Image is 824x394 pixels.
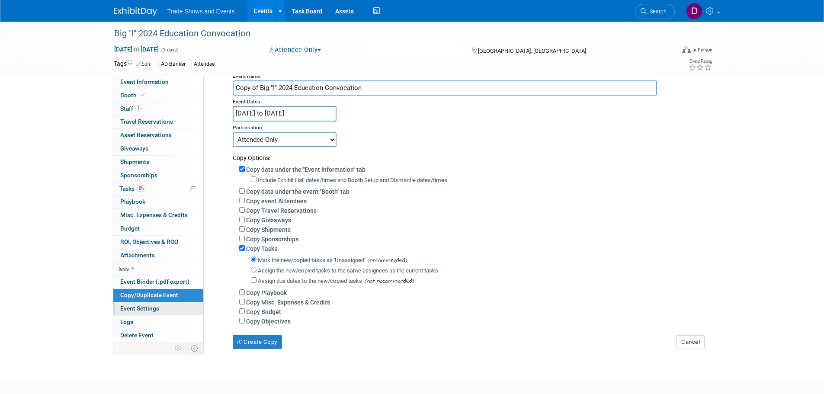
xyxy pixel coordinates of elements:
a: ROI, Objectives & ROO [113,236,203,249]
div: Big "I" 2024 Education Convocation [111,26,662,42]
label: Copy Giveaways [246,217,291,224]
button: Create Copy [233,335,282,349]
span: Tasks [119,185,146,192]
a: Misc. Expenses & Credits [113,209,203,222]
div: Event Format [624,45,713,58]
div: Event Dates [233,96,704,106]
label: Copy data under the event "Booth" tab [246,188,349,195]
span: Delete Event [120,332,154,339]
a: Staff1 [113,103,203,115]
span: Travel Reservations [120,118,173,125]
a: Tasks0% [113,183,203,195]
a: Delete Event [113,329,203,342]
span: Logs [120,318,133,325]
span: Shipments [120,158,149,165]
span: 1 [135,105,142,112]
i: Booth reservation complete [141,93,145,97]
img: Deb Leadbetter [686,3,702,19]
img: Format-Inperson.png [682,46,691,53]
label: Assign the new/copied tasks to the same assignees as the current tasks [258,267,438,274]
span: Event Settings [120,305,159,312]
span: [DATE] [DATE] [114,45,159,53]
span: [GEOGRAPHIC_DATA], [GEOGRAPHIC_DATA] [478,48,586,54]
span: Sponsorships [120,172,157,179]
a: Event Information [113,76,203,89]
img: ExhibitDay [114,7,157,16]
div: Event Rating [689,59,712,64]
span: Copy/Duplicate Event [120,291,178,298]
a: Attachments [113,249,203,262]
label: Copy event Attendees [246,198,307,205]
div: Copy Options: [233,147,704,162]
div: AD Banker [158,60,188,69]
td: Tags [114,59,151,69]
a: Booth [113,89,203,102]
span: (3 days) [160,47,179,53]
span: 0% [137,185,146,192]
span: Misc. Expenses & Credits [120,211,188,218]
span: Event Binder (.pdf export) [120,278,189,285]
a: Search [635,4,675,19]
span: to [132,46,141,53]
a: Budget [113,222,203,235]
span: Playbook [120,198,145,205]
a: Giveaways [113,142,203,155]
a: Logs [113,316,203,329]
a: Sponsorships [113,169,203,182]
td: Toggle Event Tabs [186,343,203,354]
a: Asset Reservations [113,129,203,142]
span: Search [647,8,667,15]
button: Cancel [677,335,705,349]
label: Copy Sponsorships [246,236,298,243]
span: Booth [120,92,147,99]
div: Participation [233,122,704,132]
span: Event Information [120,78,169,85]
a: Edit [136,61,151,67]
label: Copy Shipments [246,226,291,233]
label: Mark the new/copied tasks as 'Unassigned' [258,257,365,263]
span: Attachments [120,252,155,259]
label: Copy data under the "Event Information" tab [246,166,366,173]
button: Attendee Only [266,45,324,54]
td: Personalize Event Tab Strip [171,343,186,354]
label: Assign due dates to the new/copied tasks [258,278,362,284]
label: Copy Budget [246,308,281,315]
span: Giveaways [120,145,148,152]
label: Include Exhibit Hall dates/times and Booth Setup and Dismantle dates/times [258,177,447,183]
span: ROI, Objectives & ROO [120,238,178,245]
a: less [113,263,203,275]
label: Copy Misc. Expenses & Credits [246,299,330,306]
span: Asset Reservations [120,131,172,138]
span: Budget [120,225,140,232]
a: Event Settings [113,302,203,315]
a: Shipments [113,156,203,169]
span: Trade Shows and Events [167,8,235,15]
a: Event Binder (.pdf export) [113,275,203,288]
span: Staff [120,105,142,112]
label: Copy Tasks [246,245,277,252]
a: Travel Reservations [113,115,203,128]
span: less [119,265,129,272]
label: Copy Playbook [246,289,287,296]
a: Copy/Duplicate Event [113,289,203,302]
label: Copy Objectives [246,318,291,325]
div: Attendee [191,60,217,69]
span: (recommended) [365,256,407,265]
div: In-Person [692,47,712,53]
span: (not recommended) [362,277,414,286]
a: Playbook [113,195,203,208]
label: Copy Travel Reservations [246,207,317,214]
